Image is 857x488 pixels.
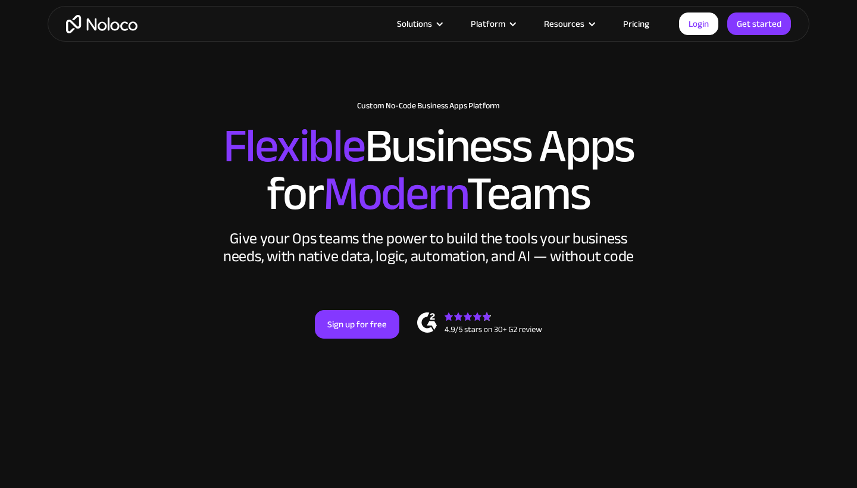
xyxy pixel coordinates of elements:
[679,12,718,35] a: Login
[60,123,797,218] h2: Business Apps for Teams
[60,101,797,111] h1: Custom No-Code Business Apps Platform
[323,149,467,238] span: Modern
[727,12,791,35] a: Get started
[66,15,137,33] a: home
[397,16,432,32] div: Solutions
[544,16,584,32] div: Resources
[315,310,399,339] a: Sign up for free
[456,16,529,32] div: Platform
[608,16,664,32] a: Pricing
[471,16,505,32] div: Platform
[220,230,637,265] div: Give your Ops teams the power to build the tools your business needs, with native data, logic, au...
[223,102,365,190] span: Flexible
[382,16,456,32] div: Solutions
[529,16,608,32] div: Resources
